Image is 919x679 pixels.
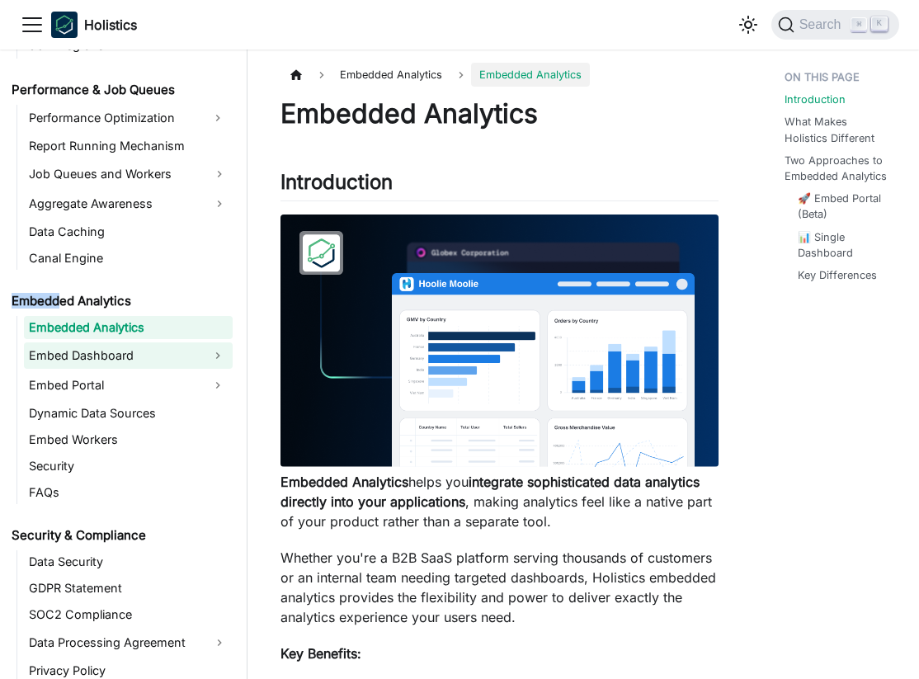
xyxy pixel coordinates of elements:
[24,372,203,398] a: Embed Portal
[7,78,233,101] a: Performance & Job Queues
[51,12,78,38] img: Holistics
[24,316,233,339] a: Embedded Analytics
[785,92,846,107] a: Introduction
[24,550,233,573] a: Data Security
[203,342,233,369] button: Expand sidebar category 'Embed Dashboard'
[20,12,45,37] button: Toggle navigation bar
[203,372,233,398] button: Expand sidebar category 'Embed Portal'
[24,402,233,425] a: Dynamic Data Sources
[24,220,233,243] a: Data Caching
[771,10,899,40] button: Search (Command+K)
[280,474,408,490] strong: Embedded Analytics
[24,161,233,187] a: Job Queues and Workers
[24,629,233,656] a: Data Processing Agreement
[785,114,893,145] a: What Makes Holistics Different
[280,645,361,662] strong: Key Benefits:
[24,105,203,131] a: Performance Optimization
[24,577,233,600] a: GDPR Statement
[203,105,233,131] button: Expand sidebar category 'Performance Optimization'
[280,474,700,510] strong: integrate sophisticated data analytics directly into your applications
[871,17,888,31] kbd: K
[280,215,719,467] img: Embedded Dashboard
[798,267,877,283] a: Key Differences
[735,12,761,38] button: Switch between dark and light mode (currently light mode)
[280,63,312,87] a: Home page
[794,17,851,32] span: Search
[280,472,719,531] p: helps you , making analytics feel like a native part of your product rather than a separate tool.
[332,63,450,87] span: Embedded Analytics
[24,134,233,158] a: Report Running Mechanism
[24,191,233,217] a: Aggregate Awareness
[24,247,233,270] a: Canal Engine
[84,15,137,35] b: Holistics
[24,428,233,451] a: Embed Workers
[280,548,719,627] p: Whether you're a B2B SaaS platform serving thousands of customers or an internal team needing tar...
[24,603,233,626] a: SOC2 Compliance
[24,342,203,369] a: Embed Dashboard
[24,455,233,478] a: Security
[24,481,233,504] a: FAQs
[851,17,867,32] kbd: ⌘
[785,153,893,184] a: Two Approaches to Embedded Analytics
[7,524,233,547] a: Security & Compliance
[280,63,719,87] nav: Breadcrumbs
[7,290,233,313] a: Embedded Analytics
[798,229,887,261] a: 📊 Single Dashboard
[798,191,887,222] a: 🚀 Embed Portal (Beta)
[471,63,590,87] span: Embedded Analytics
[280,97,719,130] h1: Embedded Analytics
[51,12,137,38] a: HolisticsHolistics
[280,170,719,201] h2: Introduction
